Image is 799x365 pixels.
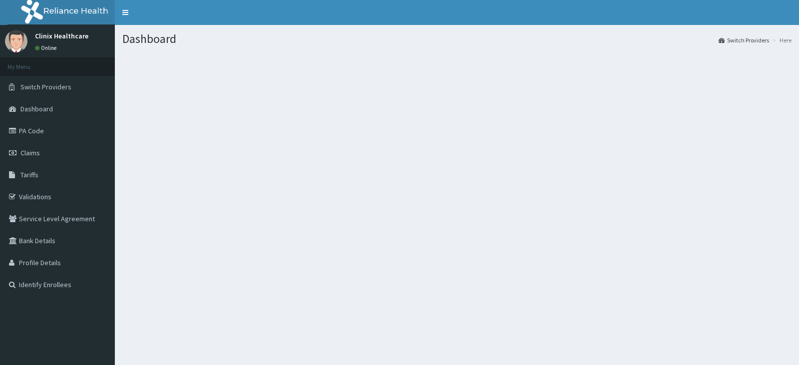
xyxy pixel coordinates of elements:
[20,82,71,91] span: Switch Providers
[5,30,27,52] img: User Image
[20,104,53,113] span: Dashboard
[20,148,40,157] span: Claims
[20,170,38,179] span: Tariffs
[770,36,792,44] li: Here
[122,32,792,45] h1: Dashboard
[719,36,769,44] a: Switch Providers
[35,44,59,51] a: Online
[35,32,88,39] p: Clinix Healthcare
